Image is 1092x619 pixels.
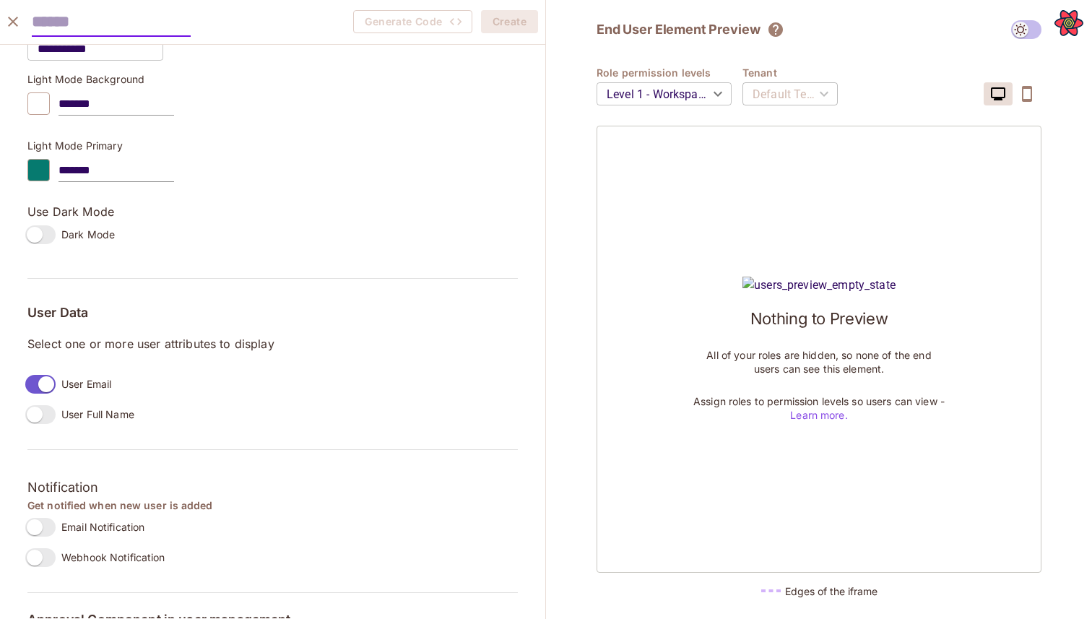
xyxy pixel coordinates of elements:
[61,520,144,534] span: Email Notification
[790,409,847,421] a: Learn more.
[27,498,518,512] h4: Get notified when new user is added
[693,394,945,422] p: Assign roles to permission levels so users can view -
[750,308,888,329] h1: Nothing to Preview
[61,550,165,564] span: Webhook Notification
[785,584,877,598] h5: Edges of the iframe
[742,74,838,114] div: Default Tenant
[353,10,472,33] span: Create the element to generate code
[597,21,760,38] h2: End User Element Preview
[27,140,518,152] p: Light Mode Primary
[61,377,111,391] span: User Email
[742,66,849,79] h4: Tenant
[27,477,518,498] h3: Notification
[353,10,472,33] button: Generate Code
[742,277,896,294] img: users_preview_empty_state
[61,228,115,241] span: Dark Mode
[481,10,538,33] button: Create
[693,348,945,376] p: All of your roles are hidden, so none of the end users can see this element.
[27,204,518,220] p: Use Dark Mode
[27,74,518,85] p: Light Mode Background
[597,66,742,79] h4: Role permission levels
[1054,9,1083,38] button: Open React Query Devtools
[27,336,518,352] p: Select one or more user attributes to display
[767,21,784,38] svg: The element will only show tenant specific content. No user information will be visible across te...
[61,407,134,421] span: User Full Name
[597,74,732,114] div: Level 1 - Workspace Owner
[27,306,518,320] h5: User Data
